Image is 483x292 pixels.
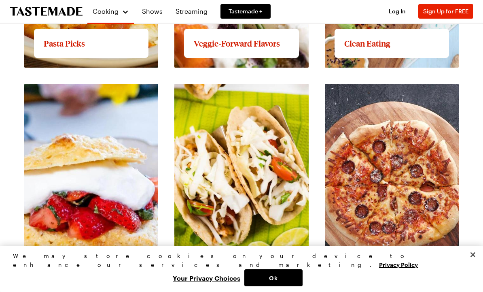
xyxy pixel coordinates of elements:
[229,7,263,15] span: Tastemade +
[381,7,413,15] button: Log In
[389,8,406,15] span: Log In
[24,85,148,92] a: View full content for Delectable Desserts
[169,269,244,286] button: Your Privacy Choices
[93,7,119,15] span: Cooking
[379,260,418,268] a: More information about your privacy, opens in a new tab
[13,252,463,269] div: We may store cookies on your device to enhance our services and marketing.
[325,85,421,92] a: View full content for Pizza Party
[10,7,83,16] a: To Tastemade Home Page
[244,269,303,286] button: Ok
[92,3,129,19] button: Cooking
[220,4,271,19] a: Tastemade +
[464,246,482,264] button: Close
[423,8,468,15] span: Sign Up for FREE
[418,4,473,19] button: Sign Up for FREE
[13,252,463,286] div: Privacy
[174,85,271,92] a: View full content for Taco Night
